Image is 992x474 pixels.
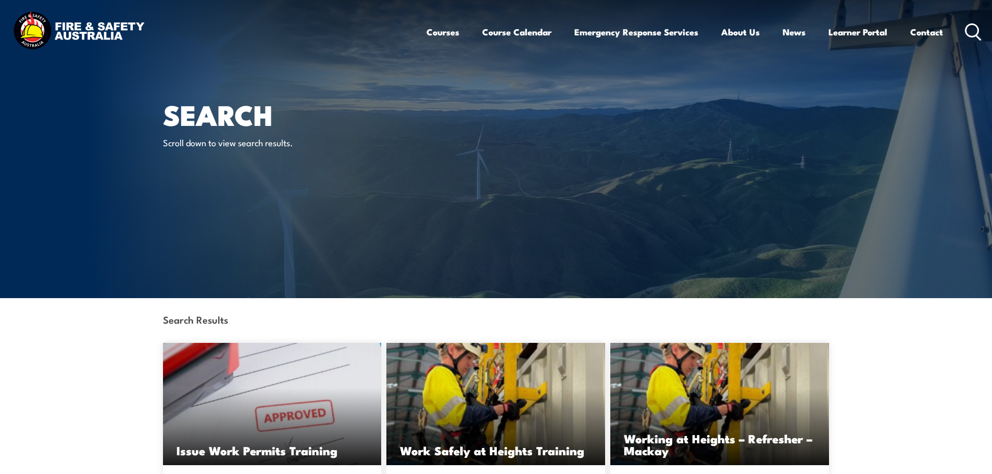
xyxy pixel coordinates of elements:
[386,343,605,465] img: Work Safely at Heights Training (1)
[386,343,605,465] a: Work Safely at Heights Training
[163,136,353,148] p: Scroll down to view search results.
[721,18,760,46] a: About Us
[624,432,815,456] h3: Working at Heights – Refresher – Mackay
[574,18,698,46] a: Emergency Response Services
[163,343,382,465] a: Issue Work Permits Training
[163,102,420,126] h1: Search
[828,18,887,46] a: Learner Portal
[177,444,368,456] h3: Issue Work Permits Training
[610,343,829,465] img: Work Safely at Heights Training (1)
[163,343,382,465] img: Issue Work Permits
[482,18,551,46] a: Course Calendar
[163,312,228,326] strong: Search Results
[400,444,592,456] h3: Work Safely at Heights Training
[783,18,806,46] a: News
[426,18,459,46] a: Courses
[910,18,943,46] a: Contact
[610,343,829,465] a: Working at Heights – Refresher – Mackay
